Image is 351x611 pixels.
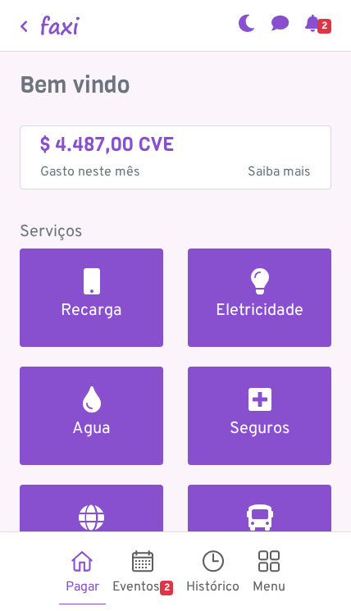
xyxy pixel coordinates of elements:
[246,539,292,604] a: Menu
[188,485,331,583] a: Autocarro
[40,133,311,183] a: $ 4.487,00 CVE Gasto neste mêsSaiba mais
[106,539,180,604] a: Eventos2
[207,419,312,439] h5: Seguros
[180,539,246,604] a: Histórico
[40,133,311,157] h4: $ 4.487,00 CVE
[59,539,106,604] a: Pagar
[39,301,144,321] h5: Recarga
[20,485,163,583] a: Internet
[20,249,163,347] a: Recarga
[317,19,331,34] span: 2
[207,301,312,321] h5: Eletricidade
[40,162,311,182] p: Gasto neste mês
[20,71,331,99] h3: Bem vindo
[39,419,144,439] h5: Agua
[20,367,163,465] a: Agua
[248,162,311,182] span: Saiba mais
[160,581,174,595] span: 2
[20,222,331,242] h5: Serviços
[188,249,331,347] a: Eletricidade
[188,367,331,465] a: Seguros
